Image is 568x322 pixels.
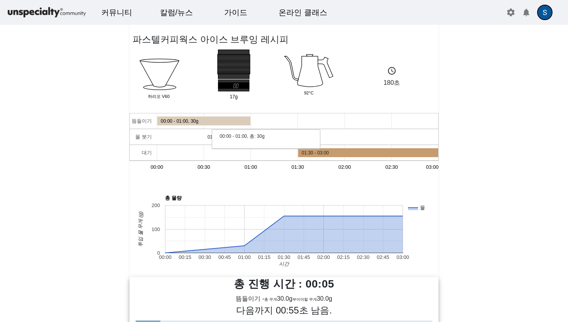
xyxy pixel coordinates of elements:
[230,94,238,99] tspan: 17g
[218,254,231,260] text: 00:45
[151,164,163,170] text: 00:00
[154,2,199,23] a: 칼럼/뉴스
[537,5,553,20] img: profile image
[119,257,129,263] span: 설정
[71,257,80,264] span: 대화
[293,297,317,301] span: 부어야할 무게
[522,8,531,17] mat-icon: notifications
[387,66,396,75] mat-icon: schedule
[298,254,310,260] text: 01:45
[2,245,51,265] a: 홈
[151,226,160,232] text: 100
[95,2,138,23] a: 커뮤니티
[179,254,191,260] text: 00:15
[238,254,251,260] text: 01:00
[129,277,439,291] h1: 총 진행 시간 : 00:05
[396,254,409,260] text: 03:00
[279,261,290,267] text: 시간
[132,118,152,124] text: 뜸들이기
[317,254,330,260] text: 02:00
[272,2,333,23] a: 온라인 클래스
[100,245,148,265] a: 설정
[506,8,515,17] mat-icon: settings
[133,33,289,46] h2: 파스텔커피웍스 아이스 브루잉 레시피
[264,297,277,301] span: 총 무게
[24,257,29,263] span: 홈
[207,134,248,140] text: 01:00 - 01:30, 125g
[148,94,170,99] tspan: 하리오 V60
[161,118,198,124] text: 00:00 - 01:00, 30g
[218,2,253,23] a: 가이드
[135,134,152,140] text: 물 붓기
[357,254,370,260] text: 02:30
[426,164,439,170] text: 03:00
[245,164,257,170] text: 01:00
[385,164,398,170] text: 02:30
[291,164,304,170] text: 01:30
[302,150,329,156] text: 01:30 - 03:00
[129,113,439,190] svg: A chart.
[278,254,291,260] text: 01:30
[197,164,210,170] text: 00:30
[157,250,160,256] text: 0
[129,294,439,303] div: 뜸들이기 - 30.0g 30.0g
[165,195,182,201] text: 총 물량
[359,78,425,87] p: 180초
[258,254,270,260] text: 01:15
[420,205,425,211] text: 물
[136,303,432,317] h2: 다음까지 00:55초 남음.
[142,150,152,156] text: 대기
[6,6,87,19] img: logo
[199,254,211,260] text: 00:30
[338,164,351,170] text: 02:00
[337,254,350,260] text: 02:15
[159,254,172,260] text: 00:00
[129,190,439,268] svg: A chart.
[377,254,389,260] text: 02:45
[151,202,160,208] text: 200
[51,245,100,265] a: 대화
[138,211,143,247] text: 투입 물 무게 (g)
